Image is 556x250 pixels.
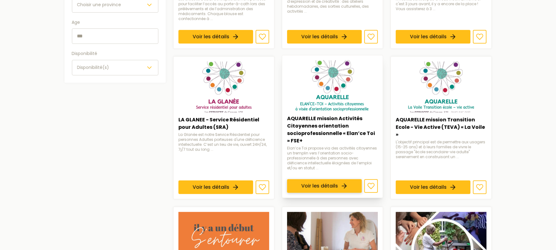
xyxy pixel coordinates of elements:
label: Age [72,19,158,26]
span: Choisir une province [77,2,121,8]
a: Voir les détails [396,180,470,194]
button: Disponibilité(s) [72,60,158,75]
button: Ajouter aux favoris [473,30,487,44]
a: Voir les détails [396,30,470,44]
button: Ajouter aux favoris [473,180,487,194]
label: Disponibilité [72,50,158,57]
button: Ajouter aux favoris [256,30,269,44]
button: Ajouter aux favoris [256,180,269,194]
a: Voir les détails [178,30,253,44]
button: Ajouter aux favoris [364,30,378,44]
a: Voir les détails [287,179,362,193]
button: Ajouter aux favoris [364,179,378,193]
span: Disponibilité(s) [77,64,109,70]
a: Voir les détails [287,30,362,44]
a: Voir les détails [178,180,253,194]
